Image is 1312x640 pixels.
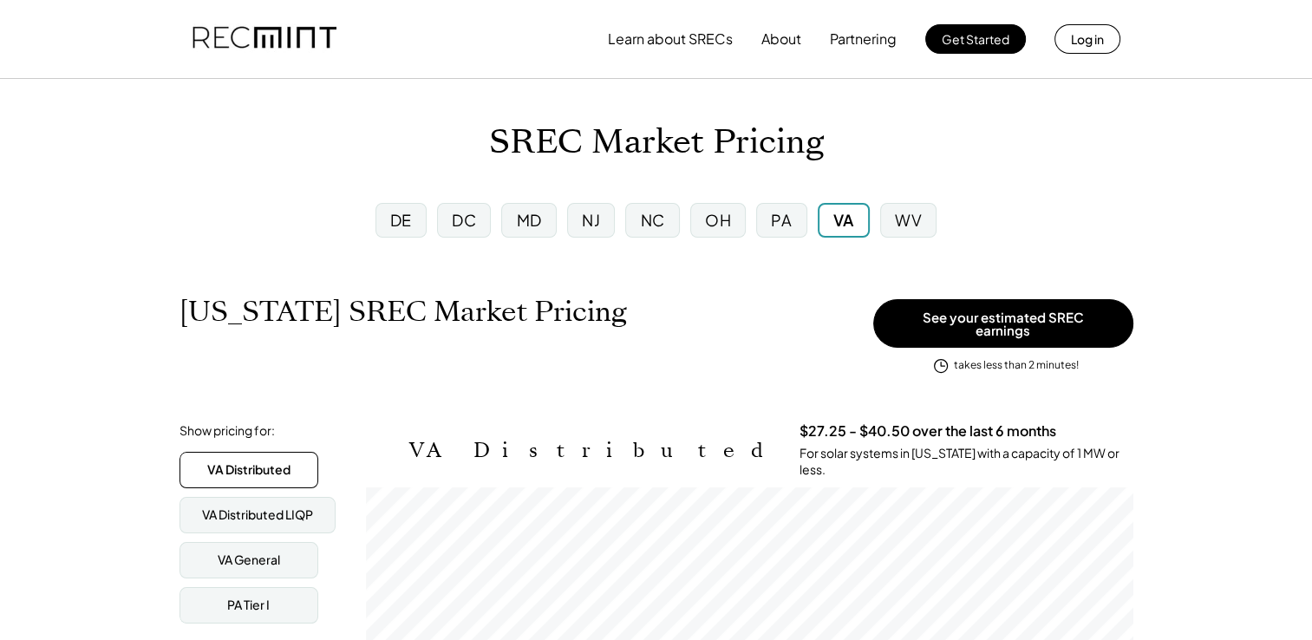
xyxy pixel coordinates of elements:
[409,438,773,463] h2: VA Distributed
[193,10,336,69] img: recmint-logotype%403x.png
[582,209,600,231] div: NJ
[800,445,1133,479] div: For solar systems in [US_STATE] with a capacity of 1 MW or less.
[452,209,476,231] div: DC
[1054,24,1120,54] button: Log in
[207,461,290,479] div: VA Distributed
[954,358,1079,373] div: takes less than 2 minutes!
[873,299,1133,348] button: See your estimated SREC earnings
[925,24,1026,54] button: Get Started
[833,209,854,231] div: VA
[608,22,733,56] button: Learn about SRECs
[180,422,275,440] div: Show pricing for:
[830,22,897,56] button: Partnering
[895,209,922,231] div: WV
[227,597,270,614] div: PA Tier I
[771,209,792,231] div: PA
[640,209,664,231] div: NC
[705,209,731,231] div: OH
[180,295,627,329] h1: [US_STATE] SREC Market Pricing
[218,552,280,569] div: VA General
[202,506,313,524] div: VA Distributed LIQP
[800,422,1056,441] h3: $27.25 - $40.50 over the last 6 months
[489,122,824,163] h1: SREC Market Pricing
[761,22,801,56] button: About
[517,209,542,231] div: MD
[390,209,412,231] div: DE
